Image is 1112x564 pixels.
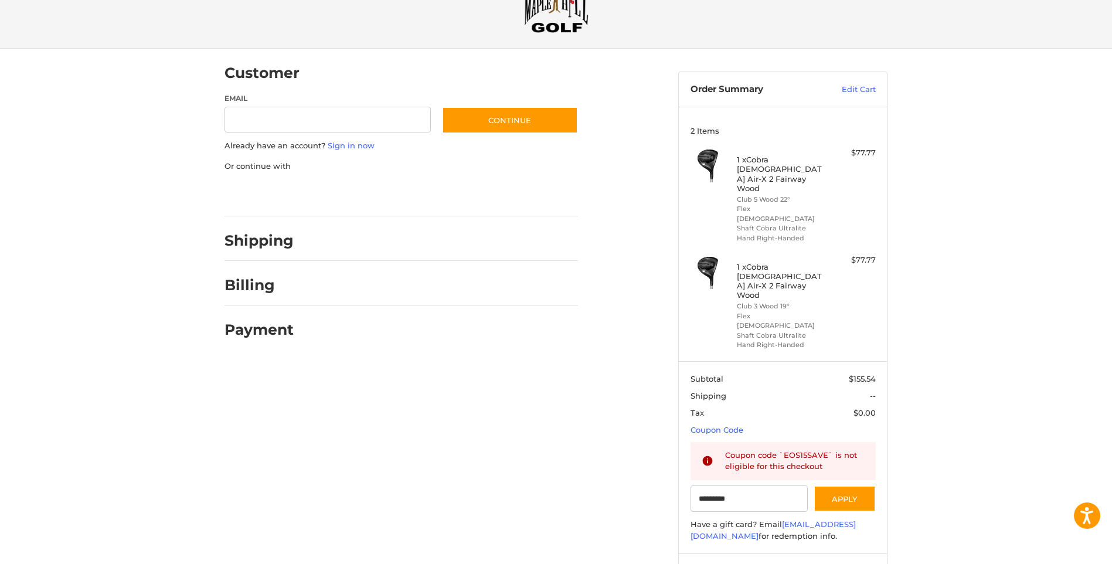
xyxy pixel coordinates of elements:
[737,233,827,243] li: Hand Right-Handed
[725,450,865,473] div: Coupon code `EOS15SAVE` is not eligible for this checkout
[691,391,726,400] span: Shipping
[328,141,375,150] a: Sign in now
[691,519,856,541] a: [EMAIL_ADDRESS][DOMAIN_NAME]
[225,232,294,250] h2: Shipping
[691,84,817,96] h3: Order Summary
[320,184,408,205] iframe: PayPal-paylater
[691,374,723,383] span: Subtotal
[420,184,508,205] iframe: PayPal-venmo
[870,391,876,400] span: --
[829,147,876,159] div: $77.77
[737,155,827,193] h4: 1 x Cobra [DEMOGRAPHIC_DATA] Air-X 2 Fairway Wood
[737,195,827,205] li: Club 5 Wood 22°
[737,204,827,223] li: Flex [DEMOGRAPHIC_DATA]
[225,161,578,172] p: Or continue with
[817,84,876,96] a: Edit Cart
[691,519,876,542] div: Have a gift card? Email for redemption info.
[221,184,309,205] iframe: PayPal-paypal
[737,340,827,350] li: Hand Right-Handed
[737,301,827,311] li: Club 3 Wood 19°
[442,107,578,134] button: Continue
[737,262,827,300] h4: 1 x Cobra [DEMOGRAPHIC_DATA] Air-X 2 Fairway Wood
[225,93,431,104] label: Email
[849,374,876,383] span: $155.54
[691,408,704,417] span: Tax
[225,140,578,152] p: Already have an account?
[829,254,876,266] div: $77.77
[737,223,827,233] li: Shaft Cobra Ultralite
[225,276,293,294] h2: Billing
[691,485,808,512] input: Gift Certificate or Coupon Code
[225,321,294,339] h2: Payment
[225,64,300,82] h2: Customer
[737,331,827,341] li: Shaft Cobra Ultralite
[814,485,876,512] button: Apply
[737,311,827,331] li: Flex [DEMOGRAPHIC_DATA]
[853,408,876,417] span: $0.00
[691,126,876,135] h3: 2 Items
[691,425,743,434] a: Coupon Code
